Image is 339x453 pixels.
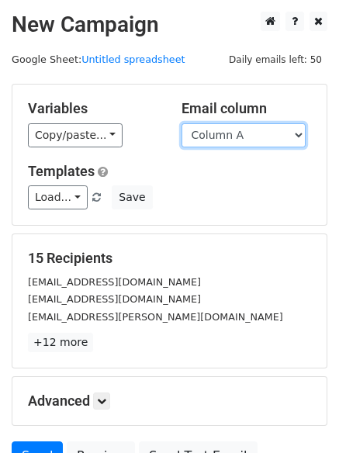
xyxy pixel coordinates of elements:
[28,185,88,209] a: Load...
[261,379,339,453] iframe: Chat Widget
[12,54,185,65] small: Google Sheet:
[28,163,95,179] a: Templates
[112,185,152,209] button: Save
[28,311,283,323] small: [EMAIL_ADDRESS][PERSON_NAME][DOMAIN_NAME]
[28,276,201,288] small: [EMAIL_ADDRESS][DOMAIN_NAME]
[12,12,327,38] h2: New Campaign
[182,100,312,117] h5: Email column
[28,100,158,117] h5: Variables
[28,123,123,147] a: Copy/paste...
[223,51,327,68] span: Daily emails left: 50
[28,293,201,305] small: [EMAIL_ADDRESS][DOMAIN_NAME]
[28,333,93,352] a: +12 more
[28,392,311,410] h5: Advanced
[223,54,327,65] a: Daily emails left: 50
[28,250,311,267] h5: 15 Recipients
[81,54,185,65] a: Untitled spreadsheet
